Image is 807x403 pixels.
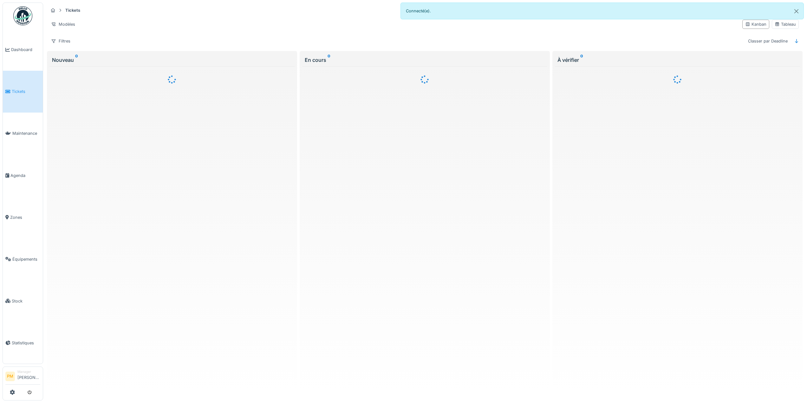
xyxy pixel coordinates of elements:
a: Maintenance [3,113,43,154]
div: À vérifier [557,56,797,64]
a: Statistiques [3,322,43,364]
a: PM Manager[PERSON_NAME] [5,369,40,385]
span: Tickets [12,88,40,94]
a: Stock [3,280,43,322]
div: Filtres [48,36,73,46]
a: Équipements [3,238,43,280]
sup: 0 [580,56,583,64]
span: Maintenance [12,130,40,136]
span: Stock [12,298,40,304]
sup: 0 [328,56,330,64]
li: PM [5,372,15,381]
button: Close [789,3,804,20]
div: Kanban [745,21,766,27]
sup: 0 [75,56,78,64]
a: Zones [3,196,43,238]
div: Manager [17,369,40,374]
span: Équipements [12,256,40,262]
li: [PERSON_NAME] [17,369,40,383]
a: Agenda [3,154,43,196]
div: En cours [305,56,545,64]
div: Connecté(e). [400,3,804,19]
img: Badge_color-CXgf-gQk.svg [13,6,32,25]
div: Classer par Deadline [745,36,791,46]
div: Modèles [48,20,78,29]
strong: Tickets [63,7,83,13]
span: Zones [10,214,40,220]
div: Nouveau [52,56,292,64]
span: Agenda [10,172,40,179]
span: Dashboard [11,47,40,53]
a: Dashboard [3,29,43,71]
a: Tickets [3,71,43,113]
span: Statistiques [12,340,40,346]
div: Tableau [775,21,796,27]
